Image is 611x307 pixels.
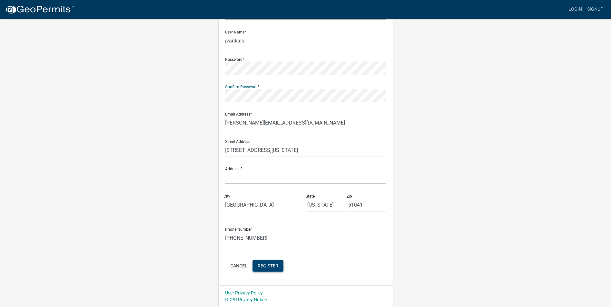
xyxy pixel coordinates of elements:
[585,3,606,15] a: Signup
[225,290,263,295] a: User Privacy Policy
[566,3,585,15] a: Login
[225,260,253,272] button: Cancel
[253,260,283,272] button: Register
[258,263,278,268] span: Register
[225,297,267,302] a: GDPR Privacy Notice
